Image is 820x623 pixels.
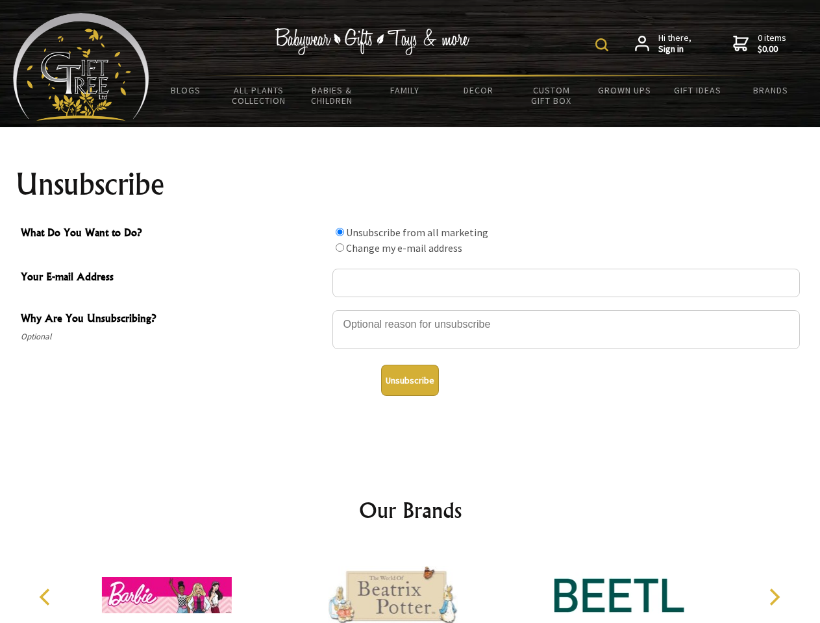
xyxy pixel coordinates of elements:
[758,43,786,55] strong: $0.00
[149,77,223,104] a: BLOGS
[26,495,795,526] h2: Our Brands
[332,310,800,349] textarea: Why Are You Unsubscribing?
[635,32,691,55] a: Hi there,Sign in
[295,77,369,114] a: Babies & Children
[21,225,326,243] span: What Do You Want to Do?
[21,310,326,329] span: Why Are You Unsubscribing?
[13,13,149,121] img: Babyware - Gifts - Toys and more...
[16,169,805,200] h1: Unsubscribe
[758,32,786,55] span: 0 items
[658,43,691,55] strong: Sign in
[760,583,788,611] button: Next
[588,77,661,104] a: Grown Ups
[661,77,734,104] a: Gift Ideas
[658,32,691,55] span: Hi there,
[32,583,61,611] button: Previous
[223,77,296,114] a: All Plants Collection
[441,77,515,104] a: Decor
[733,32,786,55] a: 0 items$0.00
[734,77,808,104] a: Brands
[369,77,442,104] a: Family
[336,243,344,252] input: What Do You Want to Do?
[381,365,439,396] button: Unsubscribe
[21,329,326,345] span: Optional
[346,226,488,239] label: Unsubscribe from all marketing
[332,269,800,297] input: Your E-mail Address
[515,77,588,114] a: Custom Gift Box
[595,38,608,51] img: product search
[21,269,326,287] span: Your E-mail Address
[336,228,344,236] input: What Do You Want to Do?
[275,28,470,55] img: Babywear - Gifts - Toys & more
[346,241,462,254] label: Change my e-mail address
